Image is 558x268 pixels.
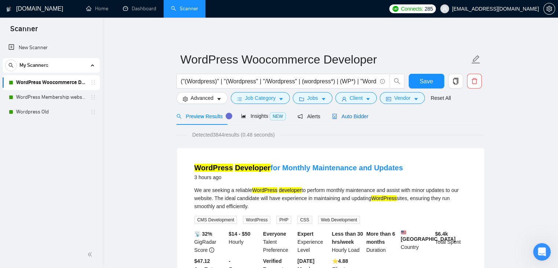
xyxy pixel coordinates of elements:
[342,96,347,102] span: user
[229,258,230,264] b: -
[390,74,404,88] button: search
[216,96,222,102] span: caret-down
[194,231,212,237] b: 📡 32%
[297,216,312,224] span: CSS
[90,80,96,86] span: holder
[262,230,296,254] div: Talent Preference
[409,74,444,88] button: Save
[318,216,360,224] span: Web Development
[227,230,262,254] div: Hourly
[434,230,468,254] div: Total Spent
[298,113,320,119] span: Alerts
[393,6,398,12] img: upwork-logo.png
[235,164,270,172] mark: Developer
[263,231,286,237] b: Everyone
[332,113,368,119] span: Auto Bidder
[394,94,410,102] span: Vendor
[298,258,314,264] b: [DATE]
[270,112,286,120] span: NEW
[194,186,467,210] div: We are seeking a reliable to perform monthly maintenance and assist with minor updates to our web...
[245,94,276,102] span: Job Category
[171,6,198,12] a: searchScanner
[332,114,337,119] span: robot
[176,114,182,119] span: search
[431,94,451,102] a: Reset All
[471,55,481,64] span: edit
[86,6,108,12] a: homeHome
[371,195,397,201] mark: WordPress
[543,6,555,12] a: setting
[226,113,232,119] div: Tooltip anchor
[467,74,482,88] button: delete
[237,96,242,102] span: bars
[6,63,17,68] span: search
[442,6,447,11] span: user
[321,96,326,102] span: caret-down
[467,78,481,84] span: delete
[278,96,284,102] span: caret-down
[176,92,228,104] button: settingAdvancedcaret-down
[390,78,404,84] span: search
[180,50,470,69] input: Scanner name...
[307,94,318,102] span: Jobs
[279,187,302,193] mark: developer
[386,96,391,102] span: idcard
[90,109,96,115] span: holder
[365,96,371,102] span: caret-down
[299,96,304,102] span: folder
[298,231,314,237] b: Expert
[448,74,463,88] button: copy
[298,114,303,119] span: notification
[263,258,282,264] b: Verified
[413,96,419,102] span: caret-down
[331,230,365,254] div: Hourly Load
[380,92,424,104] button: idcardVendorcaret-down
[424,5,433,13] span: 285
[435,231,448,237] b: $ 6.4k
[365,230,399,254] div: Duration
[243,216,270,224] span: WordPress
[229,231,250,237] b: $14 - $50
[194,164,403,172] a: WordPress Developerfor Monthly Maintenance and Updates
[252,187,277,193] mark: WordPress
[194,258,210,264] b: $47.12
[241,113,286,119] span: Insights
[194,164,233,172] mark: WordPress
[19,58,48,73] span: My Scanners
[16,90,86,105] a: WordPress Membership website
[366,231,395,245] b: More than 6 months
[5,59,17,71] button: search
[296,230,331,254] div: Experience Level
[449,78,463,84] span: copy
[350,94,363,102] span: Client
[293,92,332,104] button: folderJobscaret-down
[8,40,94,55] a: New Scanner
[3,40,100,55] li: New Scanner
[193,230,227,254] div: GigRadar Score
[533,243,551,261] iframe: Intercom live chat
[183,96,188,102] span: setting
[90,94,96,100] span: holder
[380,79,385,84] span: info-circle
[191,94,214,102] span: Advanced
[87,251,95,258] span: double-left
[16,105,86,119] a: Wordpress Old
[123,6,156,12] a: dashboardDashboard
[543,3,555,15] button: setting
[3,58,100,119] li: My Scanners
[401,230,406,235] img: 🇺🇸
[401,230,456,242] b: [GEOGRAPHIC_DATA]
[241,113,246,119] span: area-chart
[16,75,86,90] a: WordPress Woocommerce Developer
[401,5,423,13] span: Connects:
[187,131,280,139] span: Detected 3844 results (0.48 seconds)
[181,77,377,86] input: Search Freelance Jobs...
[6,3,11,15] img: logo
[332,231,363,245] b: Less than 30 hrs/week
[231,92,290,104] button: barsJob Categorycaret-down
[194,216,237,224] span: CMS Development
[420,77,433,86] span: Save
[399,230,434,254] div: Country
[209,247,214,253] span: info-circle
[176,113,229,119] span: Preview Results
